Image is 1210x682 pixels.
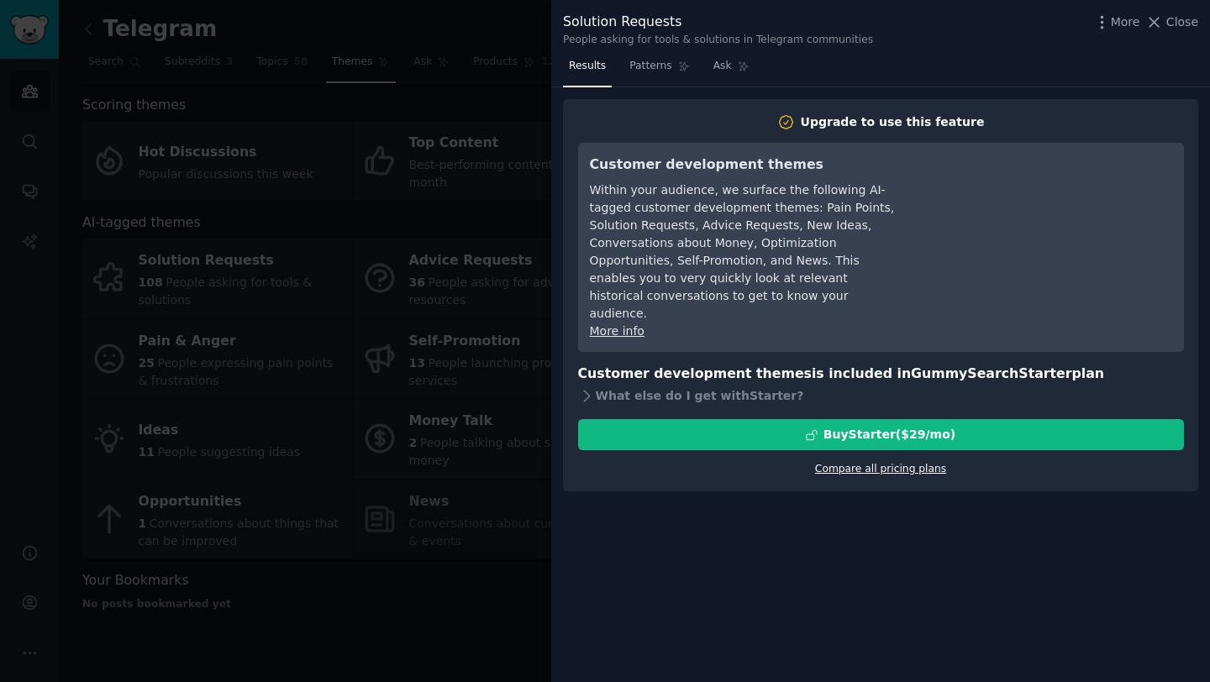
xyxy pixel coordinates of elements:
[713,59,732,74] span: Ask
[578,384,1184,407] div: What else do I get with Starter ?
[920,155,1172,281] iframe: YouTube video player
[1093,13,1140,31] button: More
[1145,13,1198,31] button: Close
[563,12,873,33] div: Solution Requests
[590,155,897,176] h3: Customer development themes
[563,33,873,48] div: People asking for tools & solutions in Telegram communities
[569,59,606,74] span: Results
[823,426,955,443] div: Buy Starter ($ 29 /mo )
[590,324,644,338] a: More info
[911,365,1071,381] span: GummySearch Starter
[708,53,755,87] a: Ask
[578,364,1184,385] h3: Customer development themes is included in plan
[1166,13,1198,31] span: Close
[563,53,612,87] a: Results
[815,463,946,475] a: Compare all pricing plans
[629,59,671,74] span: Patterns
[590,181,897,323] div: Within your audience, we surface the following AI-tagged customer development themes: Pain Points...
[578,419,1184,450] button: BuyStarter($29/mo)
[623,53,695,87] a: Patterns
[801,113,985,131] div: Upgrade to use this feature
[1111,13,1140,31] span: More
